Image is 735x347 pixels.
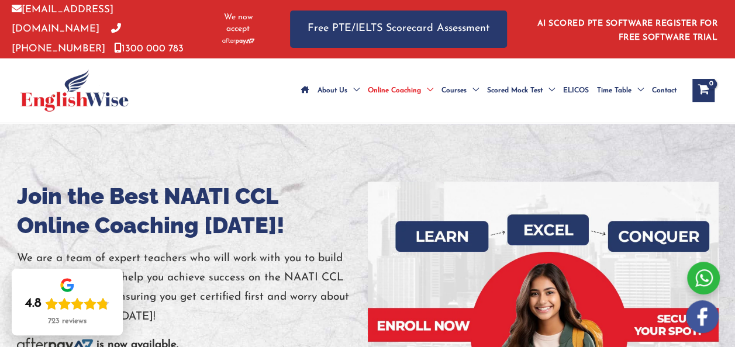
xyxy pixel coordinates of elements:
nav: Site Navigation: Main Menu [297,70,681,111]
img: white-facebook.png [686,300,719,333]
span: About Us [318,70,347,111]
span: Contact [652,70,677,111]
span: Scored Mock Test [487,70,543,111]
div: 4.8 [25,296,42,312]
a: Free PTE/IELTS Scorecard Assessment [290,11,507,47]
a: CoursesMenu Toggle [437,70,483,111]
img: Afterpay-Logo [222,38,254,44]
div: Rating: 4.8 out of 5 [25,296,109,312]
span: We now accept [216,12,261,35]
a: About UsMenu Toggle [313,70,364,111]
a: Time TableMenu Toggle [593,70,648,111]
a: View Shopping Cart, empty [692,79,715,102]
img: cropped-ew-logo [20,70,129,112]
a: ELICOS [559,70,593,111]
span: Menu Toggle [467,70,479,111]
p: We are a team of expert teachers who will work with you to build your confidence and help you ach... [17,249,368,327]
a: 1300 000 783 [114,44,184,54]
aside: Header Widget 1 [530,10,723,48]
a: Scored Mock TestMenu Toggle [483,70,559,111]
a: Online CoachingMenu Toggle [364,70,437,111]
span: ELICOS [563,70,589,111]
a: [EMAIL_ADDRESS][DOMAIN_NAME] [12,5,113,34]
div: 723 reviews [48,317,87,326]
span: Menu Toggle [421,70,433,111]
span: Courses [441,70,467,111]
span: Online Coaching [368,70,421,111]
span: Menu Toggle [632,70,644,111]
span: Menu Toggle [347,70,360,111]
a: AI SCORED PTE SOFTWARE REGISTER FOR FREE SOFTWARE TRIAL [537,19,718,42]
span: Menu Toggle [543,70,555,111]
a: Contact [648,70,681,111]
h1: Join the Best NAATI CCL Online Coaching [DATE]! [17,182,368,240]
span: Time Table [597,70,632,111]
a: [PHONE_NUMBER] [12,24,121,53]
